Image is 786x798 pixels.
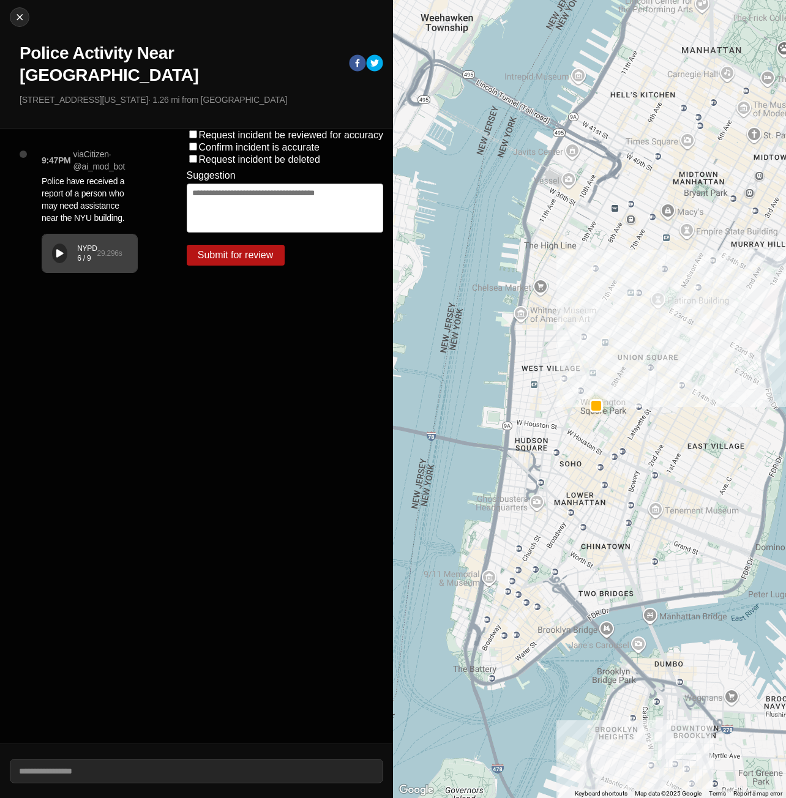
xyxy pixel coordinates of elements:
[20,42,339,86] h1: Police Activity Near [GEOGRAPHIC_DATA]
[10,7,29,27] button: cancel
[73,148,138,173] p: via Citizen · @ ai_mod_bot
[575,789,627,798] button: Keyboard shortcuts
[13,11,26,23] img: cancel
[42,175,138,224] p: Police have received a report of a person who may need assistance near the NYU building.
[733,790,782,797] a: Report a map error
[187,245,285,266] button: Submit for review
[396,782,436,798] a: Open this area in Google Maps (opens a new window)
[42,154,71,166] p: 9:47PM
[199,154,320,165] label: Request incident be deleted
[366,54,383,74] button: twitter
[77,244,97,263] div: NYPD 6 / 9
[349,54,366,74] button: facebook
[396,782,436,798] img: Google
[97,248,122,258] div: 29.296 s
[20,94,383,106] p: [STREET_ADDRESS][US_STATE] · 1.26 mi from [GEOGRAPHIC_DATA]
[709,790,726,797] a: Terms (opens in new tab)
[187,170,236,181] label: Suggestion
[635,790,702,797] span: Map data ©2025 Google
[199,142,320,152] label: Confirm incident is accurate
[199,130,384,140] label: Request incident be reviewed for accuracy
